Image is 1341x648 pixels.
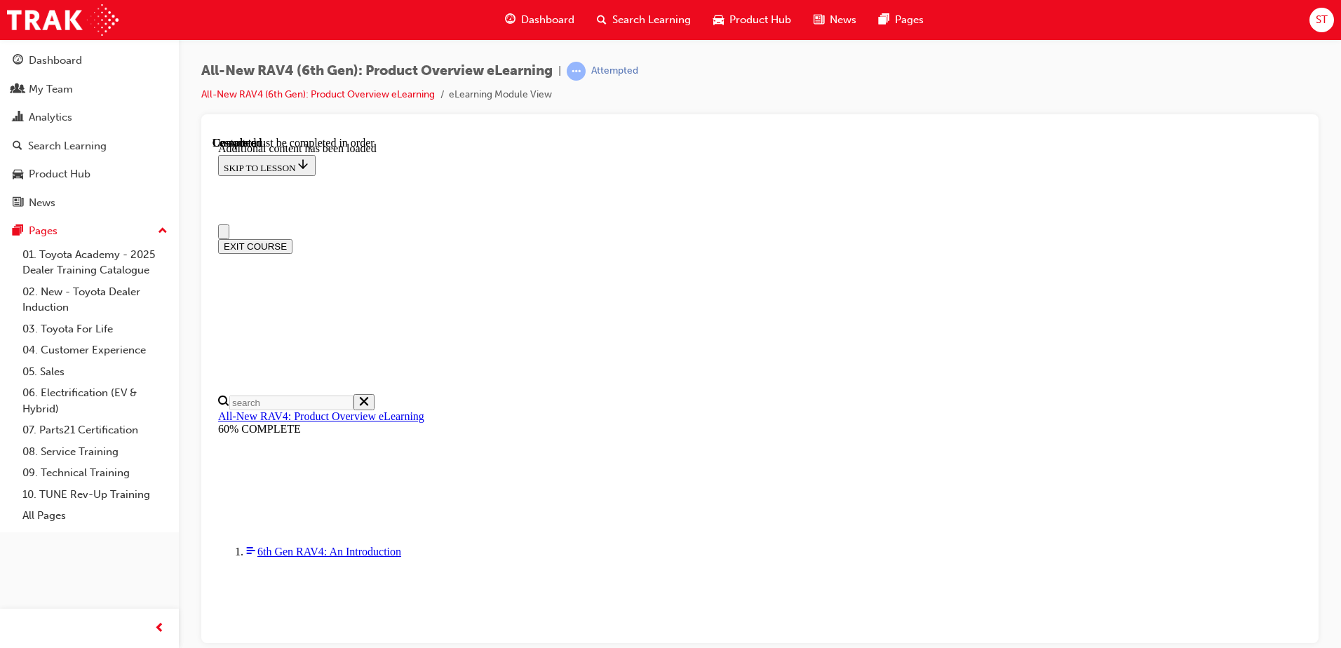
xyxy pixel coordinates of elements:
[814,11,824,29] span: news-icon
[702,6,802,34] a: car-iconProduct Hub
[17,339,173,361] a: 04. Customer Experience
[879,11,889,29] span: pages-icon
[13,225,23,238] span: pages-icon
[729,12,791,28] span: Product Hub
[154,620,165,637] span: prev-icon
[13,55,23,67] span: guage-icon
[17,419,173,441] a: 07. Parts21 Certification
[13,140,22,153] span: search-icon
[29,53,82,69] div: Dashboard
[201,63,553,79] span: All-New RAV4 (6th Gen): Product Overview eLearning
[17,281,173,318] a: 02. New - Toyota Dealer Induction
[6,45,173,218] button: DashboardMy TeamAnalyticsSearch LearningProduct HubNews
[13,112,23,124] span: chart-icon
[6,218,173,244] button: Pages
[6,133,173,159] a: Search Learning
[17,462,173,484] a: 09. Technical Training
[6,6,1089,18] div: Additional content has been loaded
[713,11,724,29] span: car-icon
[868,6,935,34] a: pages-iconPages
[17,484,173,506] a: 10. TUNE Rev-Up Training
[6,18,103,39] button: SKIP TO LESSON
[6,102,80,117] button: EXIT COURSE
[11,26,97,36] span: SKIP TO LESSON
[158,222,168,241] span: up-icon
[17,318,173,340] a: 03. Toyota For Life
[17,505,173,527] a: All Pages
[1316,12,1328,28] span: ST
[1309,8,1334,32] button: ST
[141,257,162,274] button: Close search menu
[29,223,58,239] div: Pages
[6,76,173,102] a: My Team
[6,104,173,130] a: Analytics
[6,190,173,216] a: News
[567,62,586,81] span: learningRecordVerb_ATTEMPT-icon
[201,88,435,100] a: All-New RAV4 (6th Gen): Product Overview eLearning
[830,12,856,28] span: News
[6,286,1089,299] div: 60% COMPLETE
[17,361,173,383] a: 05. Sales
[521,12,574,28] span: Dashboard
[13,168,23,181] span: car-icon
[6,274,212,285] a: All-New RAV4: Product Overview eLearning
[29,195,55,211] div: News
[29,166,90,182] div: Product Hub
[29,81,73,97] div: My Team
[13,83,23,96] span: people-icon
[17,441,173,463] a: 08. Service Training
[17,259,141,274] input: Search
[895,12,924,28] span: Pages
[494,6,586,34] a: guage-iconDashboard
[6,48,173,74] a: Dashboard
[591,65,638,78] div: Attempted
[449,87,552,103] li: eLearning Module View
[505,11,515,29] span: guage-icon
[586,6,702,34] a: search-iconSearch Learning
[7,4,119,36] img: Trak
[17,382,173,419] a: 06. Electrification (EV & Hybrid)
[612,12,691,28] span: Search Learning
[6,88,17,102] button: Close navigation menu
[558,63,561,79] span: |
[13,197,23,210] span: news-icon
[28,138,107,154] div: Search Learning
[6,161,173,187] a: Product Hub
[17,244,173,281] a: 01. Toyota Academy - 2025 Dealer Training Catalogue
[597,11,607,29] span: search-icon
[29,109,72,126] div: Analytics
[802,6,868,34] a: news-iconNews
